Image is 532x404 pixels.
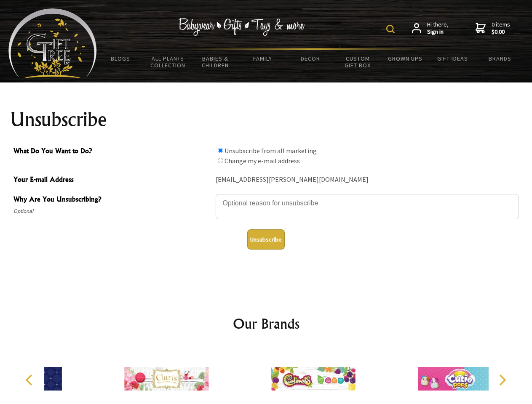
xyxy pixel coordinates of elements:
[13,174,211,186] span: Your E-mail Address
[218,148,223,153] input: What Do You Want to Do?
[492,21,510,36] span: 0 items
[218,158,223,163] input: What Do You Want to Do?
[144,50,192,74] a: All Plants Collection
[334,50,382,74] a: Custom Gift Box
[429,50,476,67] a: Gift Ideas
[225,146,317,155] label: Unsubscribe from all marketing
[21,371,40,389] button: Previous
[216,173,519,186] div: [EMAIL_ADDRESS][PERSON_NAME][DOMAIN_NAME]
[412,21,449,36] a: Hi there,Sign in
[225,157,300,165] label: Change my e-mail address
[13,146,211,158] span: What Do You Want to Do?
[427,28,449,36] strong: Sign in
[97,50,144,67] a: BLOGS
[192,50,239,74] a: Babies & Children
[386,25,395,33] img: product search
[216,194,519,219] textarea: Why Are You Unsubscribing?
[476,50,524,67] a: Brands
[492,28,510,36] strong: $0.00
[239,50,287,67] a: Family
[427,21,449,36] span: Hi there,
[179,18,305,36] img: Babywear - Gifts - Toys & more
[247,229,285,250] button: Unsubscribe
[17,314,516,334] h2: Our Brands
[13,206,211,216] span: Optional
[476,21,510,36] a: 0 items$0.00
[493,371,511,389] button: Next
[381,50,429,67] a: Grown Ups
[10,109,522,130] h1: Unsubscribe
[8,8,97,78] img: Babyware - Gifts - Toys and more...
[286,50,334,67] a: Decor
[13,194,211,206] span: Why Are You Unsubscribing?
